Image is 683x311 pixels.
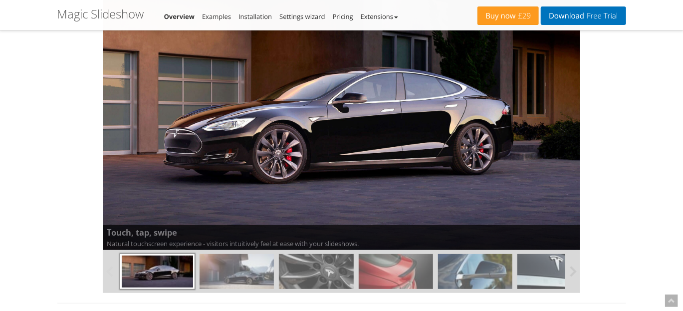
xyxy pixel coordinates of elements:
[279,254,353,289] img: models-03.jpg
[57,7,144,20] h1: Magic Slideshow
[279,12,325,21] a: Settings wizard
[202,12,231,21] a: Examples
[200,254,274,289] img: models-02.jpg
[516,12,531,20] span: £29
[438,254,512,289] img: models-06.jpg
[238,12,272,21] a: Installation
[541,6,626,25] a: DownloadFree Trial
[107,227,577,239] b: Touch, tap, swipe
[584,12,618,20] span: Free Trial
[477,6,539,25] a: Buy now£29
[164,12,195,21] a: Overview
[333,12,353,21] a: Pricing
[517,254,592,289] img: models-07.jpg
[103,225,581,250] span: Natural touchscreen experience - visitors intuitively feel at ease with your slideshows.
[361,12,398,21] a: Extensions
[359,254,433,289] img: models-04.jpg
